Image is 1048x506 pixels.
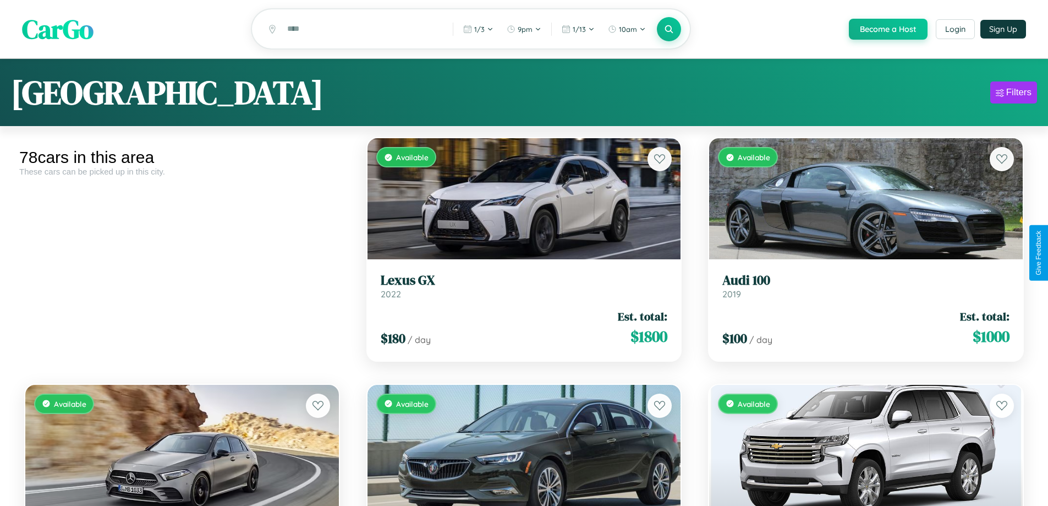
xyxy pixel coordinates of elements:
[381,273,668,300] a: Lexus GX2022
[19,167,345,176] div: These cars can be picked up in this city.
[458,20,499,38] button: 1/3
[11,70,323,115] h1: [GEOGRAPHIC_DATA]
[396,153,429,162] span: Available
[381,273,668,289] h3: Lexus GX
[749,334,772,345] span: / day
[722,273,1009,300] a: Audi 1002019
[573,25,586,34] span: 1 / 13
[1006,87,1031,98] div: Filters
[722,289,741,300] span: 2019
[396,399,429,409] span: Available
[518,25,533,34] span: 9pm
[936,19,975,39] button: Login
[722,329,747,347] span: $ 100
[619,25,637,34] span: 10am
[618,308,667,324] span: Est. total:
[474,25,485,34] span: 1 / 3
[54,399,86,409] span: Available
[738,399,770,409] span: Available
[19,148,345,167] div: 78 cars in this area
[990,81,1037,104] button: Filters
[630,325,667,347] span: $ 1800
[501,20,547,38] button: 9pm
[849,19,928,40] button: Become a Host
[602,20,651,38] button: 10am
[381,329,405,347] span: $ 180
[960,308,1009,324] span: Est. total:
[973,325,1009,347] span: $ 1000
[381,289,401,300] span: 2022
[408,334,431,345] span: / day
[22,11,94,47] span: CarGo
[980,20,1026,39] button: Sign Up
[556,20,600,38] button: 1/13
[722,273,1009,289] h3: Audi 100
[1035,231,1042,275] div: Give Feedback
[738,153,770,162] span: Available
